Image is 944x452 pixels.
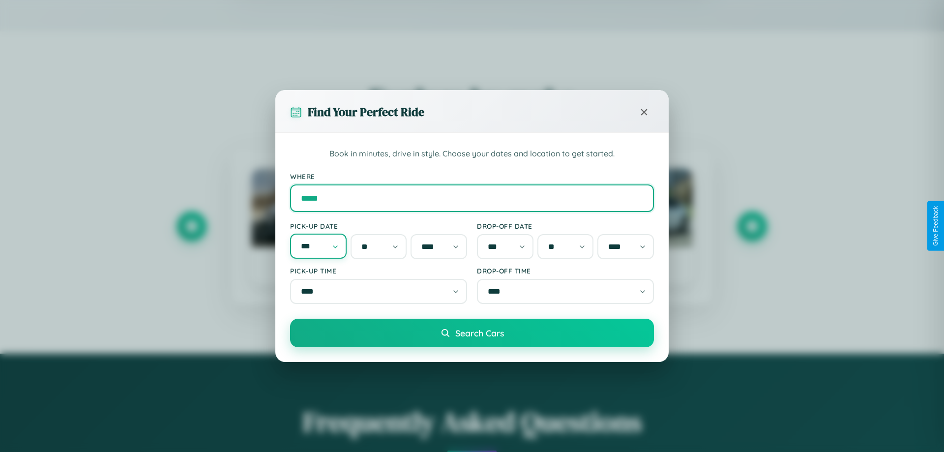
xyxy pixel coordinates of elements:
label: Where [290,172,654,181]
label: Pick-up Date [290,222,467,230]
label: Pick-up Time [290,267,467,275]
p: Book in minutes, drive in style. Choose your dates and location to get started. [290,148,654,160]
label: Drop-off Time [477,267,654,275]
span: Search Cars [455,328,504,338]
h3: Find Your Perfect Ride [308,104,424,120]
button: Search Cars [290,319,654,347]
label: Drop-off Date [477,222,654,230]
